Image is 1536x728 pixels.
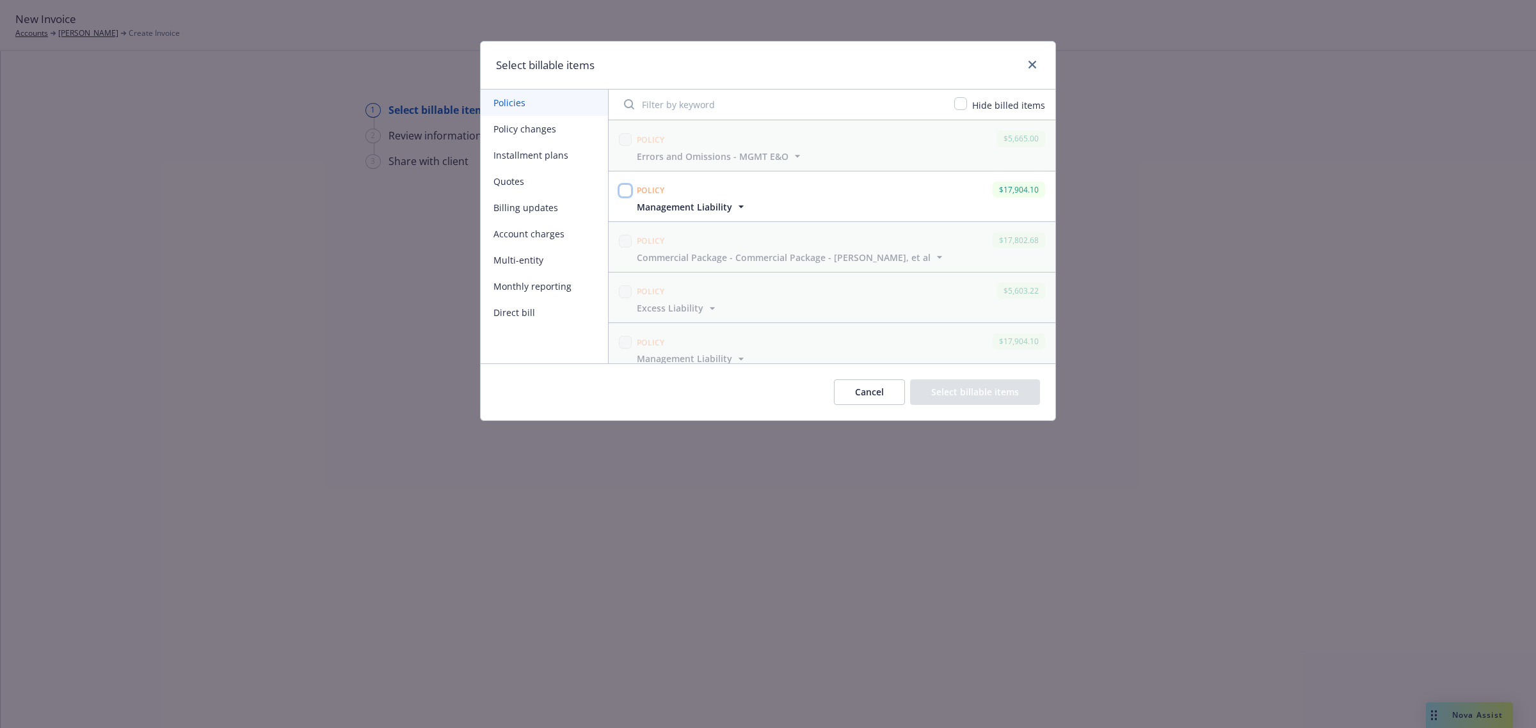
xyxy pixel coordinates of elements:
span: Policy [637,235,665,246]
button: Monthly reporting [481,273,608,299]
span: Excess Liability [637,301,703,315]
span: Policy [637,286,665,297]
span: Policy [637,185,665,196]
span: Policy$5,603.22Excess Liability [609,273,1055,322]
button: Account charges [481,221,608,247]
span: Commercial Package - Commercial Package - [PERSON_NAME], et al [637,251,931,264]
button: Excess Liability [637,301,719,315]
button: Errors and Omissions - MGMT E&O [637,150,804,163]
span: Policy$5,665.00Errors and Omissions - MGMT E&O [609,120,1055,170]
input: Filter by keyword [616,91,947,117]
button: Management Liability [637,200,748,214]
span: Management Liability [637,200,732,214]
div: $17,904.10 [993,333,1045,349]
div: $17,904.10 [993,182,1045,198]
button: Policy changes [481,116,608,142]
div: $5,603.22 [997,283,1045,299]
span: Policy [637,337,665,348]
button: Quotes [481,168,608,194]
button: Direct bill [481,299,608,326]
span: Errors and Omissions - MGMT E&O [637,150,788,163]
span: Hide billed items [972,99,1045,111]
span: Policy$17,802.68Commercial Package - Commercial Package - [PERSON_NAME], et al [609,222,1055,272]
h1: Select billable items [496,57,595,74]
span: Management Liability [637,352,732,365]
a: close [1025,57,1040,72]
button: Multi-entity [481,247,608,273]
div: $5,665.00 [997,131,1045,146]
button: Billing updates [481,194,608,221]
div: $17,802.68 [993,232,1045,248]
span: Policy [637,134,665,145]
button: Installment plans [481,142,608,168]
button: Management Liability [637,352,748,365]
button: Policies [481,90,608,116]
button: Commercial Package - Commercial Package - [PERSON_NAME], et al [637,251,946,264]
span: Policy$17,904.10Management Liability [609,323,1055,373]
button: Cancel [834,379,905,405]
